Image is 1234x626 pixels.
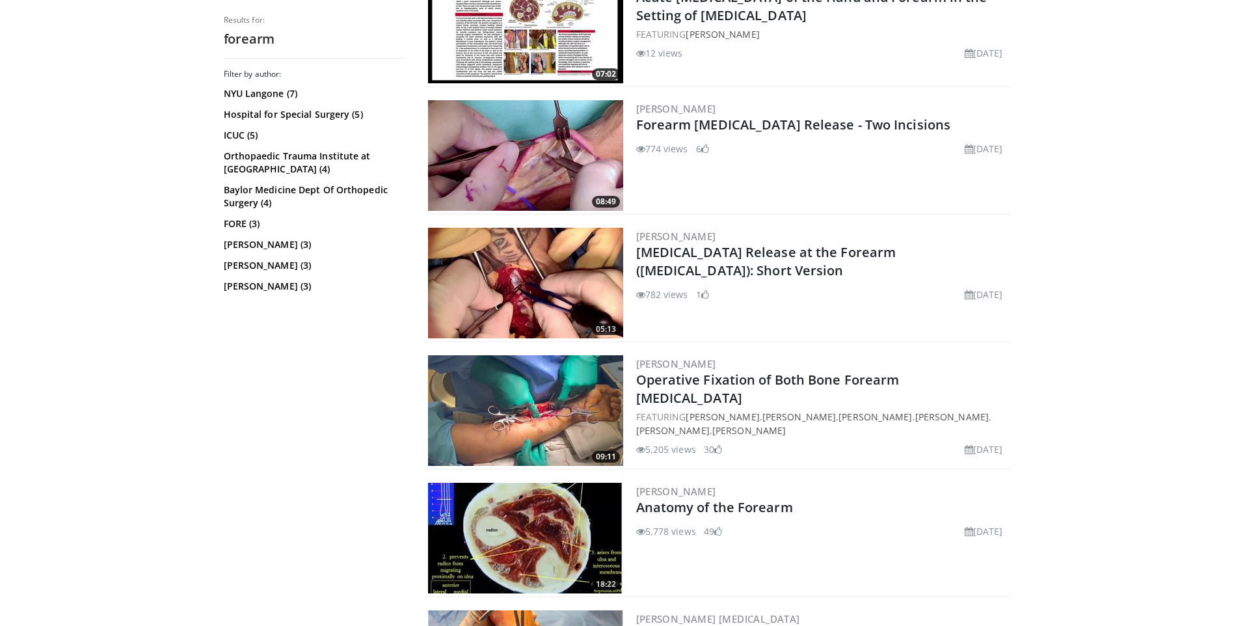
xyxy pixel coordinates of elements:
li: 5,778 views [636,524,696,538]
a: [PERSON_NAME] [915,411,989,423]
li: [DATE] [965,288,1003,301]
li: 5,205 views [636,442,696,456]
span: 18:22 [592,578,620,590]
a: [PERSON_NAME] [636,424,710,437]
a: [PERSON_NAME] [838,411,912,423]
a: [PERSON_NAME] [636,357,716,370]
img: 39f39120-c99b-44ba-9591-aa3484bd2f19.300x170_q85_crop-smart_upscale.jpg [428,100,623,211]
a: [MEDICAL_DATA] Release at the Forearm ([MEDICAL_DATA]): Short Version [636,243,896,279]
li: 774 views [636,142,688,156]
a: NYU Langone (7) [224,87,403,100]
a: [PERSON_NAME] [686,28,759,40]
div: FEATURING [636,27,1008,41]
li: 30 [704,442,722,456]
a: 18:22 [428,483,623,593]
h2: forearm [224,31,406,48]
img: 7d404c1d-e45c-4eef-a528-7844dcf56ac7.300x170_q85_crop-smart_upscale.jpg [428,355,623,466]
a: [PERSON_NAME] [636,102,716,115]
span: 07:02 [592,68,620,80]
span: 09:11 [592,451,620,463]
a: [PERSON_NAME] [MEDICAL_DATA] [636,612,800,625]
a: Hospital for Special Surgery (5) [224,108,403,121]
a: [PERSON_NAME] (3) [224,280,403,293]
a: [PERSON_NAME] [636,230,716,243]
a: [PERSON_NAME] (3) [224,259,403,272]
a: 05:13 [428,228,623,338]
li: [DATE] [965,46,1003,60]
a: 08:49 [428,100,623,211]
li: 12 views [636,46,683,60]
a: Anatomy of the Forearm [636,498,793,516]
li: [DATE] [965,524,1003,538]
li: 782 views [636,288,688,301]
a: [PERSON_NAME] (3) [224,238,403,251]
a: Baylor Medicine Dept Of Orthopedic Surgery (4) [224,184,403,210]
li: [DATE] [965,142,1003,156]
a: [PERSON_NAME] [636,485,716,498]
img: 503cb442-6e3e-4041-a62c-ab26a6b0e390.300x170_q85_crop-smart_upscale.jpg [428,483,623,593]
a: FORE (3) [224,217,403,230]
a: [PERSON_NAME] [762,411,836,423]
p: Results for: [224,15,406,25]
a: Forearm [MEDICAL_DATA] Release - Two Incisions [636,116,951,133]
li: 1 [696,288,709,301]
a: [PERSON_NAME] [686,411,759,423]
a: ICUC (5) [224,129,403,142]
a: Operative Fixation of Both Bone Forearm [MEDICAL_DATA] [636,371,900,407]
span: 08:49 [592,196,620,208]
li: 49 [704,524,722,538]
li: [DATE] [965,442,1003,456]
a: [PERSON_NAME] [712,424,786,437]
h3: Filter by author: [224,69,406,79]
a: 09:11 [428,355,623,466]
a: Orthopaedic Trauma Institute at [GEOGRAPHIC_DATA] (4) [224,150,403,176]
div: FEATURING , , , , , [636,410,1008,437]
img: 89bab9fc-4221-46a4-af76-279ecc5d125b.300x170_q85_crop-smart_upscale.jpg [428,228,623,338]
li: 6 [696,142,709,156]
span: 05:13 [592,323,620,335]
